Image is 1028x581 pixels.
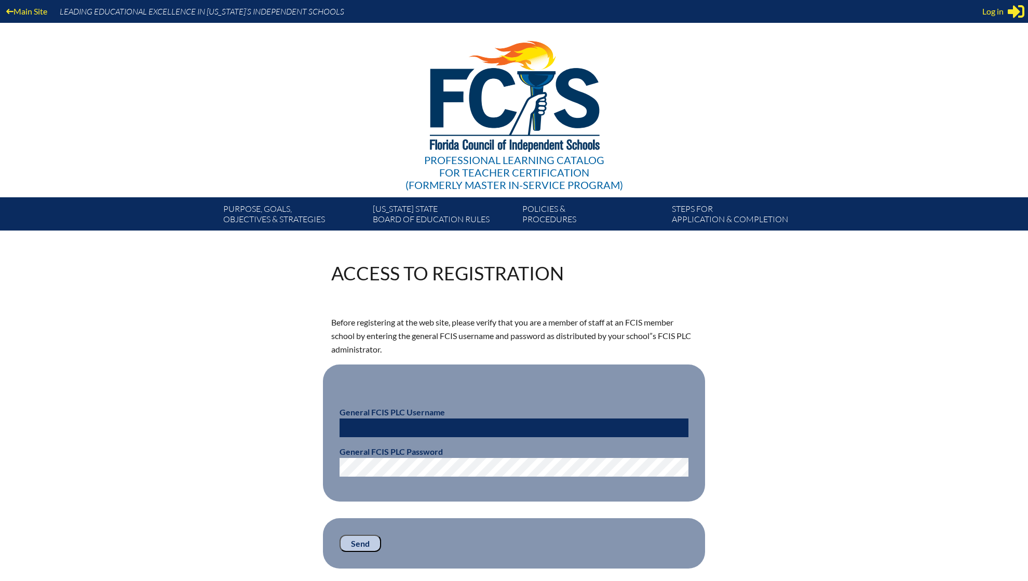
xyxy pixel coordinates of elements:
[340,535,381,552] input: Send
[340,447,443,456] b: General FCIS PLC Password
[982,5,1004,18] span: Log in
[340,407,445,417] b: General FCIS PLC Username
[1008,3,1024,20] svg: Sign in or register
[219,201,369,231] a: Purpose, goals,objectives & strategies
[369,201,518,231] a: [US_STATE] StateBoard of Education rules
[407,23,621,165] img: FCISlogo221.eps
[439,166,589,179] span: for Teacher Certification
[405,154,623,191] div: Professional Learning Catalog (formerly Master In-service Program)
[668,201,817,231] a: Steps forapplication & completion
[518,201,668,231] a: Policies &Procedures
[331,316,697,356] p: Before registering at the web site, please verify that you are a member of staff at an FCIS membe...
[331,264,564,282] h1: Access to Registration
[2,4,51,18] a: Main Site
[401,21,627,193] a: Professional Learning Catalog for Teacher Certification(formerly Master In-service Program)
